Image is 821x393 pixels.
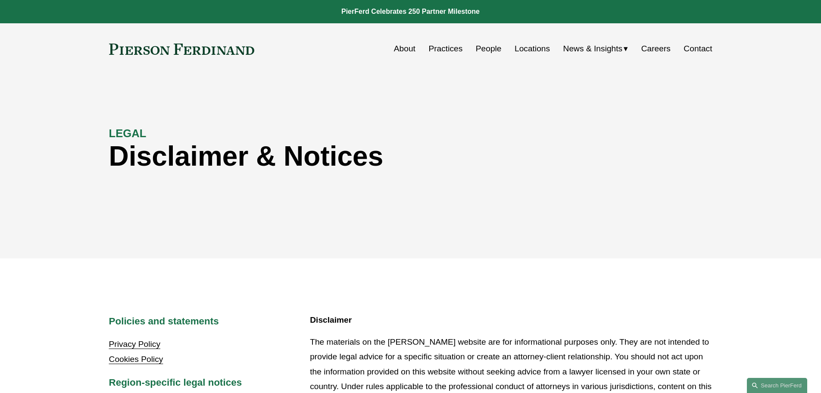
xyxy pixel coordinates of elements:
strong: Region-specific legal notices [109,377,242,388]
a: People [476,41,502,57]
a: Privacy Policy [109,340,160,349]
a: Search this site [747,378,807,393]
h1: Disclaimer & Notices [109,141,562,172]
a: Practices [428,41,462,57]
strong: Policies and statements [109,316,219,327]
strong: LEGAL [109,127,147,139]
a: Locations [515,41,550,57]
a: Careers [641,41,671,57]
a: About [394,41,415,57]
span: News & Insights [563,41,623,57]
strong: Disclaimer [310,315,352,324]
a: folder dropdown [563,41,628,57]
a: Cookies Policy [109,355,163,364]
a: Contact [684,41,712,57]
